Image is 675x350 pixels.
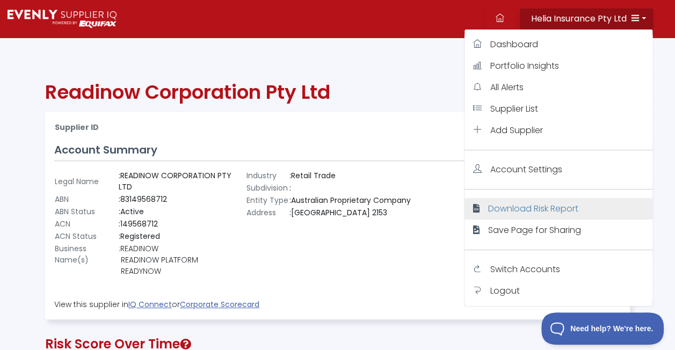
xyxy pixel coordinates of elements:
span: Account Settings [490,163,562,176]
span: : [119,194,120,205]
td: Legal Name [54,170,118,193]
span: Download Risk Report [488,202,578,215]
span: Logout [490,285,520,297]
td: Subdivision [246,182,289,194]
span: Helia Insurance Pty Ltd [531,12,627,25]
span: Switch Accounts [490,263,560,275]
span: All Alerts [490,81,524,93]
span: Add Supplier [490,124,543,136]
td: ACN Status [54,230,118,243]
p: View this supplier in or [54,299,621,310]
span: : [289,195,291,206]
td: ACN [54,218,118,230]
td: ABN Status [54,206,118,218]
span: : [119,218,120,229]
img: Supply Predict [8,10,117,28]
li: READYNOW [119,266,237,277]
span: Dashboard [490,38,538,50]
span: : [119,170,120,181]
li: READINOW PLATFORM [119,254,237,266]
span: : [119,243,120,254]
li: READINOW [119,243,237,254]
a: Add Supplier [464,120,652,141]
a: All Alerts [464,77,652,98]
td: Active [118,206,237,218]
span: : [289,207,291,218]
td: READINOW CORPORATION PTY LTD [118,170,237,193]
a: Corporate Scorecard [180,299,259,310]
td: Retail Trade [289,170,411,182]
td: Business Name(s) [54,243,118,286]
td: Registered [118,230,237,243]
td: 83149568712 [118,193,237,206]
button: Helia Insurance Pty Ltd [520,9,653,29]
span: : [119,206,120,217]
a: Account Settings [464,159,652,180]
span: Portfolio Insights [490,60,559,72]
span: Supplier List [490,103,538,115]
a: IQ Connect [128,299,172,310]
td: Industry [246,170,289,182]
span: : [289,183,291,193]
td: Entity Type [246,194,289,207]
iframe: Toggle Customer Support [541,312,664,345]
a: Logout [464,280,652,302]
a: Supplier List [464,98,652,120]
span: : [289,170,291,181]
span: : [119,231,120,242]
a: Portfolio Insights [464,55,652,77]
span: Readinow Corporation Pty Ltd [45,78,330,106]
span: Save Page for Sharing [488,224,581,236]
td: Australian Proprietary Company [289,194,411,207]
td: 149568712 [118,218,237,230]
h3: Account Summary [54,143,621,156]
td: [GEOGRAPHIC_DATA] 2153 [289,207,411,219]
td: ABN [54,193,118,206]
td: Address [246,207,289,219]
th: Supplier ID [54,121,427,134]
a: Dashboard [464,34,652,55]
